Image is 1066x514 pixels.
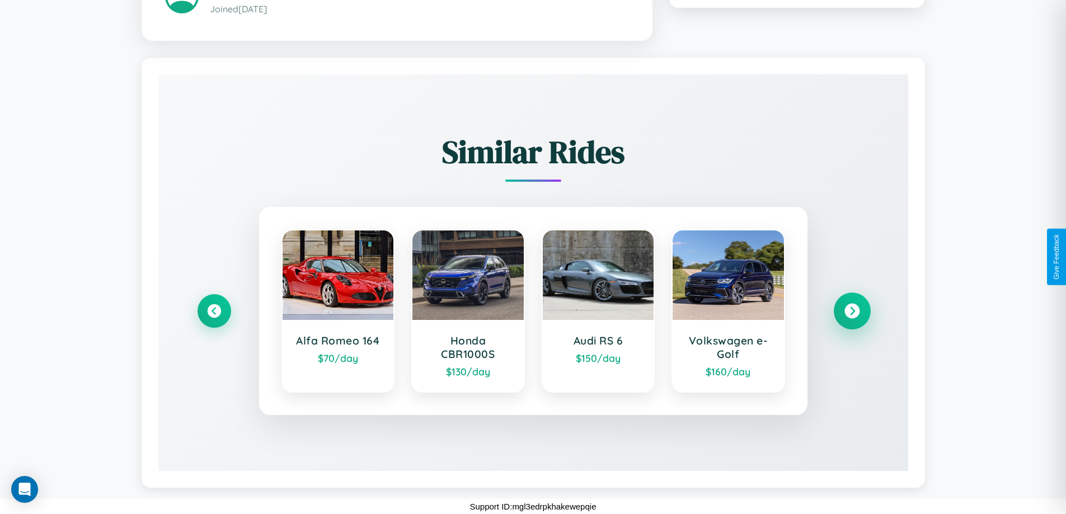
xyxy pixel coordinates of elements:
div: $ 130 /day [424,365,513,378]
a: Volkswagen e-Golf$160/day [671,229,785,393]
h2: Similar Rides [198,130,869,173]
div: $ 160 /day [684,365,773,378]
div: $ 70 /day [294,352,383,364]
div: Give Feedback [1053,234,1060,280]
h3: Volkswagen e-Golf [684,334,773,361]
h3: Honda CBR1000S [424,334,513,361]
a: Alfa Romeo 164$70/day [281,229,395,393]
h3: Alfa Romeo 164 [294,334,383,347]
h3: Audi RS 6 [554,334,643,347]
p: Joined [DATE] [210,1,629,17]
p: Support ID: mgl3edrpkhakewepqie [470,499,597,514]
div: Open Intercom Messenger [11,476,38,503]
a: Audi RS 6$150/day [542,229,655,393]
div: $ 150 /day [554,352,643,364]
a: Honda CBR1000S$130/day [411,229,525,393]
